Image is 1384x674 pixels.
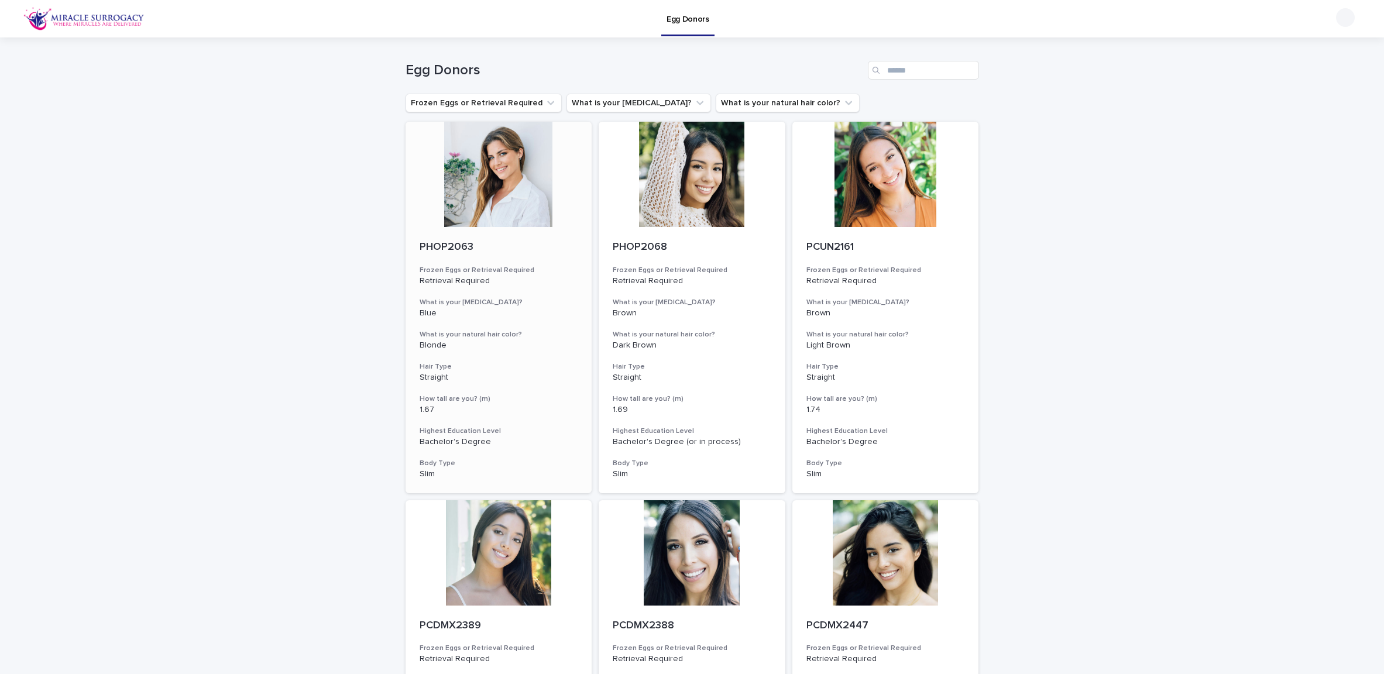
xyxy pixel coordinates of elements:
input: Search [868,61,979,80]
p: Slim [613,469,771,479]
h3: Highest Education Level [420,427,578,436]
p: Retrieval Required [420,276,578,286]
p: PCDMX2388 [613,620,771,632]
button: What is your natural hair color? [716,94,860,112]
p: Retrieval Required [613,654,771,664]
button: What is your eye color? [566,94,711,112]
h3: Frozen Eggs or Retrieval Required [806,644,965,653]
h3: Body Type [420,459,578,468]
p: PCDMX2447 [806,620,965,632]
p: PHOP2068 [613,241,771,254]
p: PCUN2161 [806,241,965,254]
h3: Frozen Eggs or Retrieval Required [420,266,578,275]
p: PCDMX2389 [420,620,578,632]
p: Blonde [420,341,578,350]
p: Retrieval Required [806,654,965,664]
p: Slim [806,469,965,479]
p: Bachelor's Degree [420,437,578,447]
h3: How tall are you? (m) [613,394,771,404]
p: Slim [420,469,578,479]
h3: How tall are you? (m) [806,394,965,404]
h3: What is your [MEDICAL_DATA]? [420,298,578,307]
h1: Egg Donors [406,62,863,79]
h3: How tall are you? (m) [420,394,578,404]
p: Blue [420,308,578,318]
h3: Hair Type [613,362,771,372]
p: Brown [613,308,771,318]
p: Straight [806,373,965,383]
h3: Hair Type [806,362,965,372]
p: Retrieval Required [806,276,965,286]
h3: Frozen Eggs or Retrieval Required [613,266,771,275]
p: Bachelor's Degree (or in process) [613,437,771,447]
h3: What is your natural hair color? [420,330,578,339]
h3: What is your [MEDICAL_DATA]? [613,298,771,307]
h3: Hair Type [420,362,578,372]
p: Straight [420,373,578,383]
a: PCUN2161Frozen Eggs or Retrieval RequiredRetrieval RequiredWhat is your [MEDICAL_DATA]?BrownWhat ... [792,122,979,493]
p: Light Brown [806,341,965,350]
p: Dark Brown [613,341,771,350]
h3: Frozen Eggs or Retrieval Required [806,266,965,275]
h3: Body Type [613,459,771,468]
h3: Frozen Eggs or Retrieval Required [613,644,771,653]
p: Retrieval Required [420,654,578,664]
p: PHOP2063 [420,241,578,254]
p: Retrieval Required [613,276,771,286]
a: PHOP2068Frozen Eggs or Retrieval RequiredRetrieval RequiredWhat is your [MEDICAL_DATA]?BrownWhat ... [599,122,785,493]
p: Straight [613,373,771,383]
a: PHOP2063Frozen Eggs or Retrieval RequiredRetrieval RequiredWhat is your [MEDICAL_DATA]?BlueWhat i... [406,122,592,493]
p: Bachelor's Degree [806,437,965,447]
h3: Highest Education Level [613,427,771,436]
h3: What is your natural hair color? [613,330,771,339]
img: OiFFDOGZQuirLhrlO1ag [23,7,145,30]
button: Frozen Eggs or Retrieval Required [406,94,562,112]
h3: Highest Education Level [806,427,965,436]
p: 1.74 [806,405,965,415]
h3: Frozen Eggs or Retrieval Required [420,644,578,653]
p: 1.69 [613,405,771,415]
h3: What is your natural hair color? [806,330,965,339]
p: 1.67 [420,405,578,415]
p: Brown [806,308,965,318]
h3: Body Type [806,459,965,468]
h3: What is your [MEDICAL_DATA]? [806,298,965,307]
